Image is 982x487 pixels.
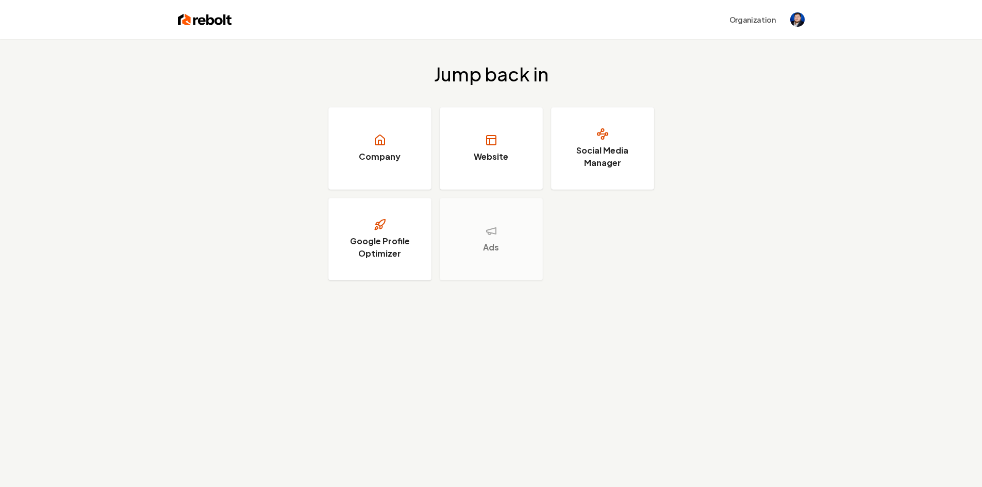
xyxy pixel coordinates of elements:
[483,241,499,254] h3: Ads
[790,12,805,27] button: Open user button
[328,107,431,190] a: Company
[341,235,419,260] h3: Google Profile Optimizer
[359,150,401,163] h3: Company
[434,64,548,85] h2: Jump back in
[551,107,654,190] a: Social Media Manager
[790,12,805,27] img: Junior Husband
[178,12,232,27] img: Rebolt Logo
[564,144,641,169] h3: Social Media Manager
[723,10,782,29] button: Organization
[328,198,431,280] a: Google Profile Optimizer
[474,150,508,163] h3: Website
[440,107,543,190] a: Website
